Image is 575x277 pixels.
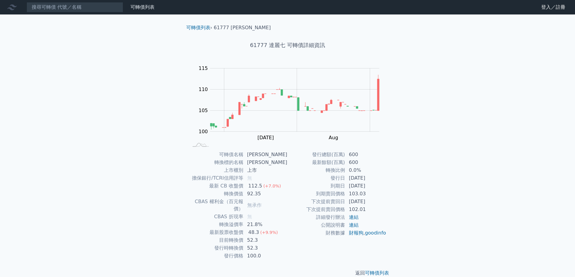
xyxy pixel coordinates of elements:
td: 轉換比例 [288,166,345,174]
h1: 61777 達麗七 可轉債詳細資訊 [181,41,394,49]
td: 下次提前賣回價格 [288,206,345,213]
tspan: 105 [199,108,208,113]
td: 最新餘額(百萬) [288,159,345,166]
tspan: 115 [199,65,208,71]
tspan: [DATE] [257,135,274,140]
td: 到期賣回價格 [288,190,345,198]
td: 發行日 [288,174,345,182]
td: [PERSON_NAME] [244,159,288,166]
span: 無 [247,214,252,219]
td: 可轉債名稱 [189,151,244,159]
td: 最新 CB 收盤價 [189,182,244,190]
td: 52.3 [244,244,288,252]
td: 21.8% [244,221,288,228]
td: [DATE] [345,182,387,190]
a: 可轉債列表 [186,25,210,30]
td: 發行時轉換價 [189,244,244,252]
input: 搜尋可轉債 代號／名稱 [27,2,123,12]
td: 到期日 [288,182,345,190]
a: goodinfo [365,230,386,236]
td: 100.0 [244,252,288,260]
span: 無 [247,175,252,181]
td: 上市 [244,166,288,174]
li: › [186,24,212,31]
li: 61777 [PERSON_NAME] [214,24,271,31]
td: 發行總額(百萬) [288,151,345,159]
tspan: Aug [329,135,338,140]
td: 92.35 [244,190,288,198]
td: CBAS 折現率 [189,213,244,221]
td: [DATE] [345,174,387,182]
a: 財報狗 [349,230,363,236]
td: 最新股票收盤價 [189,228,244,236]
tspan: 100 [199,129,208,134]
td: 公開說明書 [288,221,345,229]
p: 返回 [181,269,394,277]
tspan: 110 [199,87,208,92]
a: 連結 [349,222,359,228]
a: 登入／註冊 [536,2,570,12]
td: 上市櫃別 [189,166,244,174]
td: 財務數據 [288,229,345,237]
td: 詳細發行辦法 [288,213,345,221]
g: Chart [195,65,388,140]
span: 無承作 [247,202,262,208]
td: 轉換價值 [189,190,244,198]
a: 可轉債列表 [365,270,389,276]
td: 103.03 [345,190,387,198]
span: (+7.0%) [263,184,281,188]
td: 0.0% [345,166,387,174]
td: 發行價格 [189,252,244,260]
div: 112.5 [247,182,264,190]
td: 102.01 [345,206,387,213]
a: 可轉債列表 [130,4,155,10]
td: , [345,229,387,237]
td: [DATE] [345,198,387,206]
td: 600 [345,151,387,159]
td: 擔保銀行/TCRI信用評等 [189,174,244,182]
td: 52.3 [244,236,288,244]
g: Series [210,75,379,130]
td: 下次提前賣回日 [288,198,345,206]
td: CBAS 權利金（百元報價） [189,198,244,213]
span: (+9.9%) [260,230,278,235]
td: 600 [345,159,387,166]
td: 目前轉換價 [189,236,244,244]
td: 轉換標的名稱 [189,159,244,166]
div: 48.3 [247,229,260,236]
td: [PERSON_NAME] [244,151,288,159]
a: 連結 [349,214,359,220]
td: 轉換溢價率 [189,221,244,228]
